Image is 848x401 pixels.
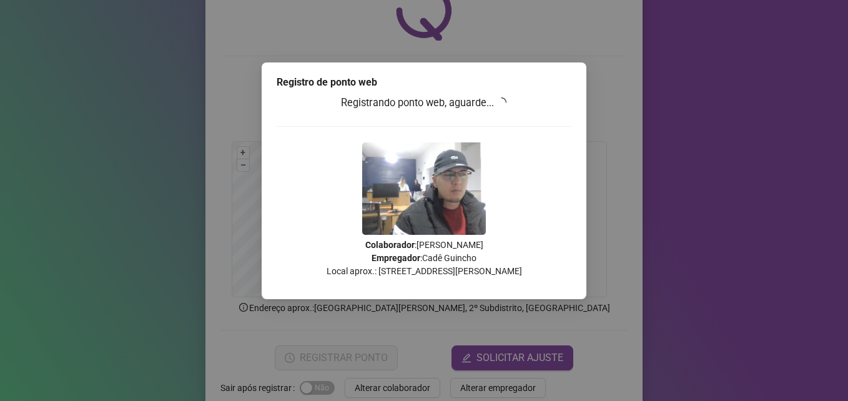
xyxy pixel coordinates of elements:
p: : [PERSON_NAME] : Cadê Guincho Local aprox.: [STREET_ADDRESS][PERSON_NAME] [277,239,571,278]
img: 2Q== [362,142,486,235]
strong: Colaborador [365,240,415,250]
div: Registro de ponto web [277,75,571,90]
span: loading [496,97,506,107]
h3: Registrando ponto web, aguarde... [277,95,571,111]
strong: Empregador [372,253,420,263]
